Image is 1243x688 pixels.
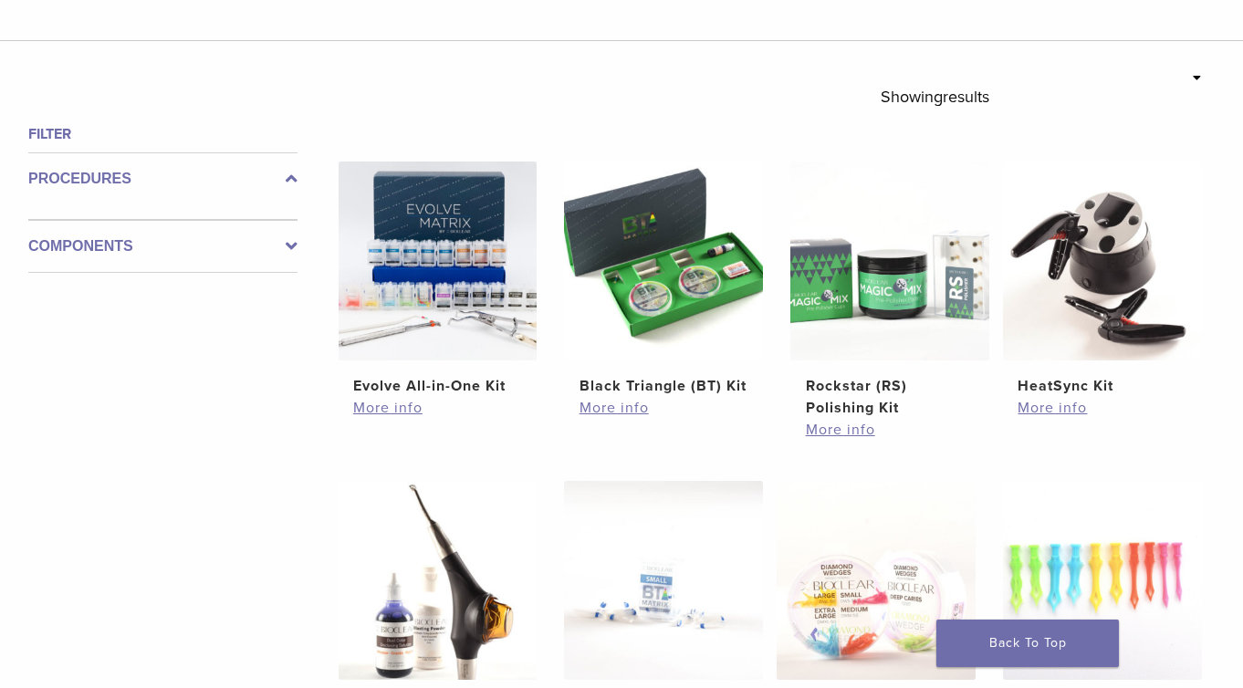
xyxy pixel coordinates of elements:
[580,375,748,397] h2: Black Triangle (BT) Kit
[806,375,975,419] h2: Rockstar (RS) Polishing Kit
[936,620,1119,667] a: Back To Top
[1003,481,1202,680] img: Diamond Wedge and Long Diamond Wedge
[353,375,522,397] h2: Evolve All-in-One Kit
[28,235,298,257] label: Components
[339,162,538,360] img: Evolve All-in-One Kit
[790,162,989,419] a: Rockstar (RS) Polishing KitRockstar (RS) Polishing Kit
[564,162,763,397] a: Black Triangle (BT) KitBlack Triangle (BT) Kit
[28,123,298,145] h4: Filter
[777,481,976,680] img: Diamond Wedge Kits
[339,162,538,397] a: Evolve All-in-One KitEvolve All-in-One Kit
[28,168,298,190] label: Procedures
[580,397,748,419] a: More info
[1003,162,1202,360] img: HeatSync Kit
[353,397,522,419] a: More info
[790,162,989,360] img: Rockstar (RS) Polishing Kit
[564,481,763,680] img: BT Matrix Series
[1003,162,1202,397] a: HeatSync KitHeatSync Kit
[1018,375,1186,397] h2: HeatSync Kit
[881,78,989,116] p: Showing results
[339,481,538,680] img: Blaster Kit
[806,419,975,441] a: More info
[564,162,763,360] img: Black Triangle (BT) Kit
[1018,397,1186,419] a: More info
